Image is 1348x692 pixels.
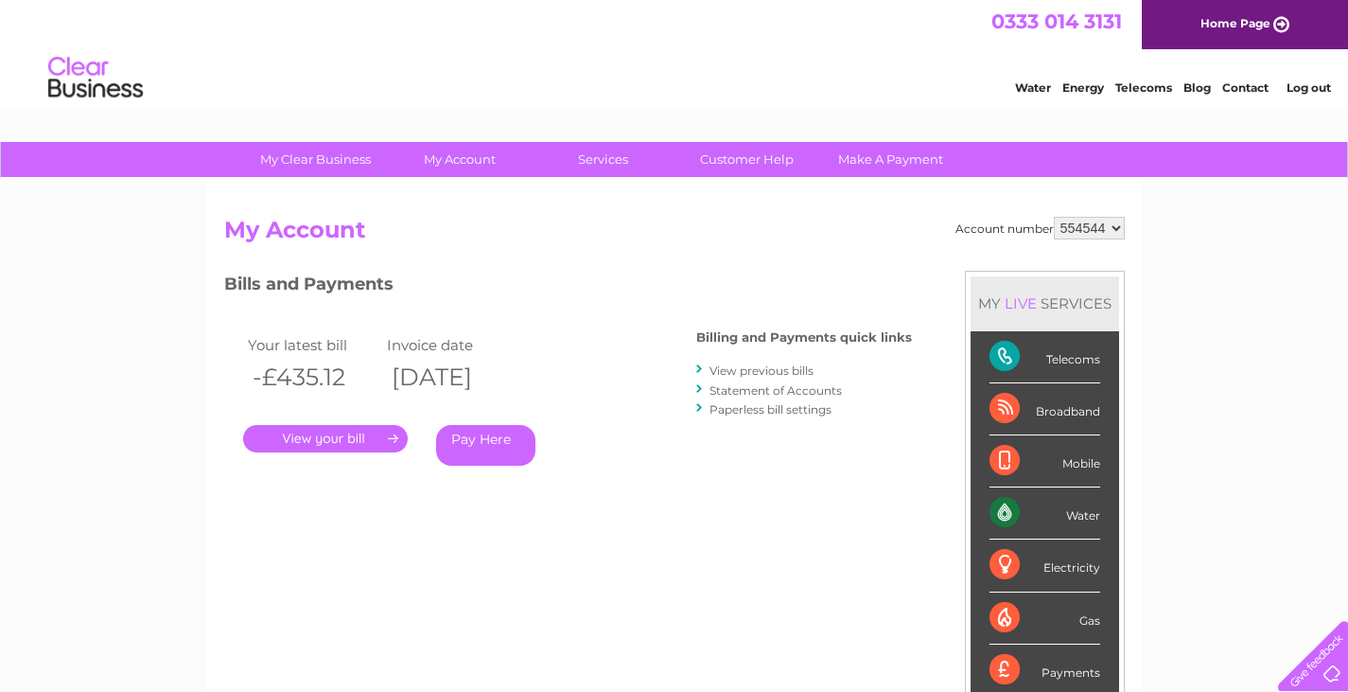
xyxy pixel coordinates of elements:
h4: Billing and Payments quick links [696,330,912,345]
a: Statement of Accounts [709,383,842,398]
h2: My Account [224,217,1125,253]
h3: Bills and Payments [224,271,912,304]
a: . [243,425,408,452]
a: Contact [1222,80,1269,95]
div: Gas [989,593,1100,645]
div: Clear Business is a trading name of Verastar Limited (registered in [GEOGRAPHIC_DATA] No. 3667643... [228,10,1122,92]
a: Make A Payment [813,142,969,177]
a: Paperless bill settings [709,402,832,417]
th: [DATE] [382,358,522,397]
div: Broadband [989,383,1100,435]
div: Mobile [989,435,1100,488]
a: Telecoms [1115,80,1172,95]
a: My Clear Business [237,142,394,177]
img: logo.png [47,49,144,107]
a: Log out [1287,80,1331,95]
div: LIVE [1001,294,1041,312]
td: Invoice date [382,332,522,358]
div: MY SERVICES [971,276,1119,330]
a: Energy [1062,80,1104,95]
a: My Account [381,142,537,177]
div: Water [989,488,1100,540]
a: View previous bills [709,364,814,378]
td: Your latest bill [243,332,383,358]
a: Customer Help [669,142,825,177]
a: Pay Here [436,425,535,466]
a: Services [525,142,681,177]
th: -£435.12 [243,358,383,397]
a: 0333 014 3131 [991,9,1122,33]
div: Telecoms [989,331,1100,383]
div: Electricity [989,540,1100,592]
a: Blog [1183,80,1211,95]
a: Water [1015,80,1051,95]
div: Account number [955,217,1125,240]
